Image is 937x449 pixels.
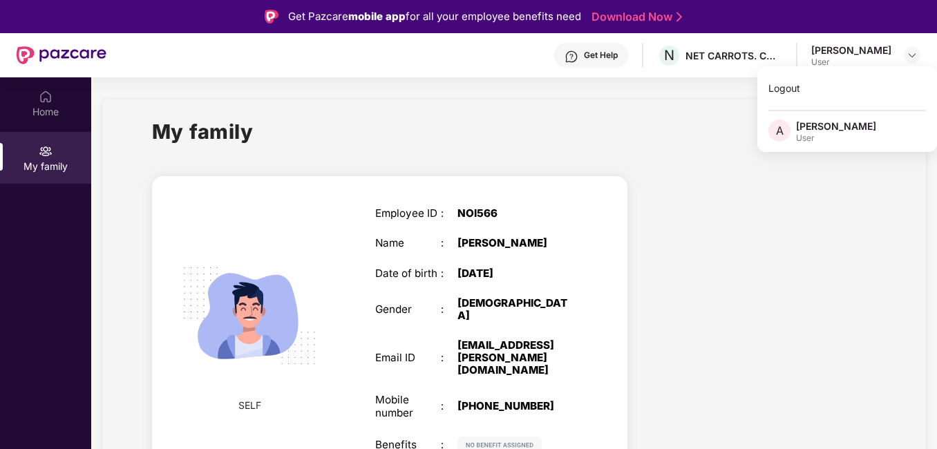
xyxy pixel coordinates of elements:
[457,267,572,280] div: [DATE]
[265,10,278,23] img: Logo
[907,50,918,61] img: svg+xml;base64,PHN2ZyBpZD0iRHJvcGRvd24tMzJ4MzIiIHhtbG5zPSJodHRwOi8vd3d3LnczLm9yZy8yMDAwL3N2ZyIgd2...
[375,352,441,364] div: Email ID
[591,10,678,24] a: Download Now
[457,400,572,412] div: [PHONE_NUMBER]
[167,233,332,398] img: svg+xml;base64,PHN2ZyB4bWxucz0iaHR0cDovL3d3dy53My5vcmcvMjAwMC9zdmciIHdpZHRoPSIyMjQiIGhlaWdodD0iMT...
[457,237,572,249] div: [PERSON_NAME]
[457,207,572,220] div: NOI566
[441,237,457,249] div: :
[441,267,457,280] div: :
[584,50,618,61] div: Get Help
[348,10,406,23] strong: mobile app
[811,57,891,68] div: User
[757,75,937,102] div: Logout
[457,339,572,376] div: [EMAIL_ADDRESS][PERSON_NAME][DOMAIN_NAME]
[17,46,106,64] img: New Pazcare Logo
[375,207,441,220] div: Employee ID
[676,10,682,24] img: Stroke
[39,90,53,104] img: svg+xml;base64,PHN2ZyBpZD0iSG9tZSIgeG1sbnM9Imh0dHA6Ly93d3cudzMub3JnLzIwMDAvc3ZnIiB3aWR0aD0iMjAiIG...
[441,400,457,412] div: :
[238,398,261,413] span: SELF
[152,116,254,147] h1: My family
[39,144,53,158] img: svg+xml;base64,PHN2ZyB3aWR0aD0iMjAiIGhlaWdodD0iMjAiIHZpZXdCb3g9IjAgMCAyMCAyMCIgZmlsbD0ibm9uZSIgeG...
[796,120,876,133] div: [PERSON_NAME]
[375,303,441,316] div: Gender
[664,47,674,64] span: N
[685,49,782,62] div: NET CARROTS. COM PRIVATE LIMITED
[288,8,581,25] div: Get Pazcare for all your employee benefits need
[441,303,457,316] div: :
[375,394,441,419] div: Mobile number
[776,122,784,139] span: A
[375,267,441,280] div: Date of birth
[375,237,441,249] div: Name
[441,352,457,364] div: :
[565,50,578,64] img: svg+xml;base64,PHN2ZyBpZD0iSGVscC0zMngzMiIgeG1sbnM9Imh0dHA6Ly93d3cudzMub3JnLzIwMDAvc3ZnIiB3aWR0aD...
[457,297,572,322] div: [DEMOGRAPHIC_DATA]
[811,44,891,57] div: [PERSON_NAME]
[441,207,457,220] div: :
[796,133,876,144] div: User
